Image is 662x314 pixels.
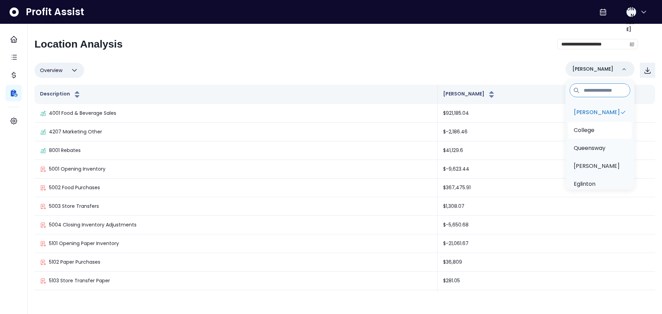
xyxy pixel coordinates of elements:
[630,42,634,47] svg: calendar
[49,259,100,266] p: 5102 Paper Purchases
[49,184,100,191] p: 5002 Food Purchases
[26,6,84,18] span: Profit Assist
[438,197,655,216] td: $1,308.07
[438,272,655,290] td: $281.05
[40,90,81,99] button: Description
[574,162,620,170] p: [PERSON_NAME]
[438,104,655,123] td: $921,185.04
[49,128,102,135] p: 4207 Marketing Other
[49,221,137,229] p: 5004 Closing Inventory Adjustments
[49,203,99,210] p: 5003 Store Transfers
[438,141,655,160] td: $41,129.6
[438,234,655,253] td: $-21,061.67
[49,165,106,173] p: 5001 Opening Inventory
[49,277,110,284] p: 5103 Store Transfer Paper
[574,144,605,152] p: Queensway
[34,38,123,50] h2: Location Analysis
[438,216,655,234] td: $-5,650.68
[49,147,81,154] p: 8001 Rebates
[438,123,655,141] td: $-2,186.46
[438,253,655,272] td: $36,809
[49,110,116,117] p: 4001 Food & Beverage Sales
[438,290,655,309] td: $16,608.81
[574,108,620,117] p: [PERSON_NAME]
[443,90,496,99] button: [PERSON_NAME]
[574,126,594,134] p: College
[438,160,655,179] td: $-9,623.44
[40,66,62,74] span: Overview
[572,65,613,73] p: [PERSON_NAME]
[49,240,119,247] p: 5101 Opening Paper Inventory
[438,179,655,197] td: $367,475.91
[574,180,595,188] p: Eglinton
